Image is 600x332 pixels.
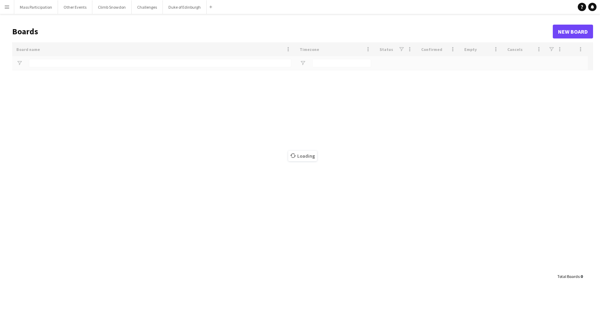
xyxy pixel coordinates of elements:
h1: Boards [12,26,553,37]
button: Duke of Edinburgh [163,0,207,14]
button: Challenges [132,0,163,14]
span: Loading [288,151,317,161]
button: Climb Snowdon [92,0,132,14]
span: 0 [581,274,583,279]
button: Mass Participation [14,0,58,14]
span: Total Boards [557,274,580,279]
button: Other Events [58,0,92,14]
a: New Board [553,25,593,38]
div: : [557,270,583,283]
